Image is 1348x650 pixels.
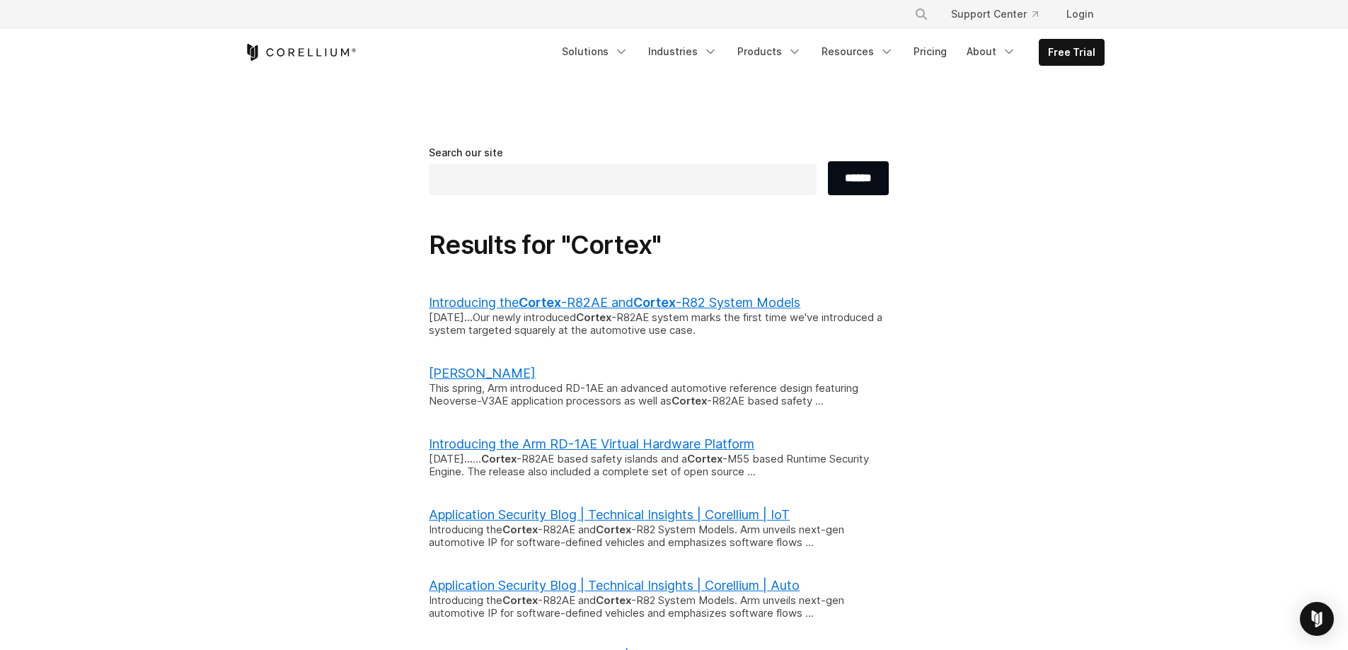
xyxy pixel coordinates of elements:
b: Cortex [502,593,538,607]
b: Cortex [596,523,631,536]
b: Cortex [502,523,538,536]
a: Free Trial [1039,40,1104,65]
div: Navigation Menu [553,39,1105,66]
a: Introducing the Arm RD-1AE Virtual Hardware Platform [429,436,754,451]
a: Login [1055,1,1105,27]
a: Introducing theCortex-R82AE andCortex-R82 System Models [429,295,800,310]
b: Cortex [481,452,517,465]
b: Cortex [633,295,676,310]
a: [PERSON_NAME] [429,366,536,381]
div: Introducing the -R82AE and -R82 System Models. Arm unveils next-gen automotive IP for software-de... [429,523,889,550]
a: Support Center [940,1,1049,27]
a: Resources [813,39,902,64]
div: Navigation Menu [897,1,1105,27]
b: Cortex [519,295,561,310]
button: Search [909,1,934,27]
a: Solutions [553,39,637,64]
div: [DATE] Our newly introduced -R82AE system marks the first time we've introduced a system targeted... [429,311,889,338]
div: This spring, Arm introduced RD-1AE an advanced automotive reference design featuring Neoverse-V3A... [429,382,889,409]
a: Products [729,39,810,64]
b: Cortex [576,311,611,324]
b: Cortex [687,452,722,465]
div: Introducing the -R82AE and -R82 System Models. Arm unveils next-gen automotive IP for software-de... [429,594,889,621]
span: Search our site [429,146,503,158]
a: Pricing [905,39,955,64]
b: Cortex [672,394,707,407]
a: Application Security Blog | Technical Insights | Corellium | Auto [429,578,800,593]
a: Industries [640,39,726,64]
div: [DATE] ... -R82AE based safety islands and a -M55 based Runtime Security Engine. The release also... [429,453,889,480]
div: Open Intercom Messenger [1300,602,1334,636]
h1: Results for "Cortex" [429,229,919,261]
a: Application Security Blog | Technical Insights | Corellium | IoT [429,507,790,522]
b: ... [464,452,473,465]
a: About [958,39,1025,64]
a: Corellium Home [244,44,357,61]
b: ... [464,311,473,324]
b: Cortex [596,593,631,607]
